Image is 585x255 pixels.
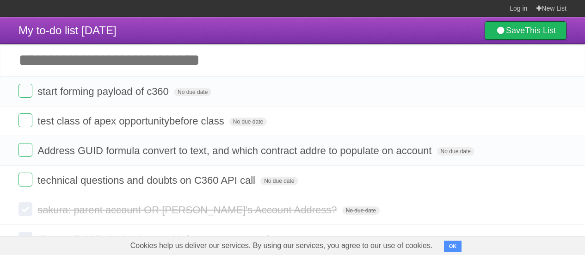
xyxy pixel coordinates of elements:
[18,232,32,246] label: Done
[121,236,442,255] span: Cookies help us deliver our services. By using our services, you agree to our use of cookies.
[37,174,258,186] span: technical questions and doubts on C360 API call
[18,173,32,187] label: Done
[18,84,32,98] label: Done
[342,206,380,215] span: No due date
[18,202,32,216] label: Done
[260,177,298,185] span: No due date
[37,234,272,245] span: discuss field limitation issue with [PERSON_NAME]
[485,21,567,40] a: SaveThis List
[37,204,339,216] span: sakura: parent account OR [PERSON_NAME]'s Account Address?
[174,88,211,96] span: No due date
[37,115,227,127] span: test class of apex opportunitybefore class
[37,145,434,156] span: Address GUID formula convert to text, and which contract addre to populate on account
[37,86,171,97] span: start forming payload of c360
[229,118,267,126] span: No due date
[18,24,117,37] span: My to-do list [DATE]
[437,147,474,155] span: No due date
[525,26,556,35] b: This List
[18,113,32,127] label: Done
[444,241,462,252] button: OK
[18,143,32,157] label: Done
